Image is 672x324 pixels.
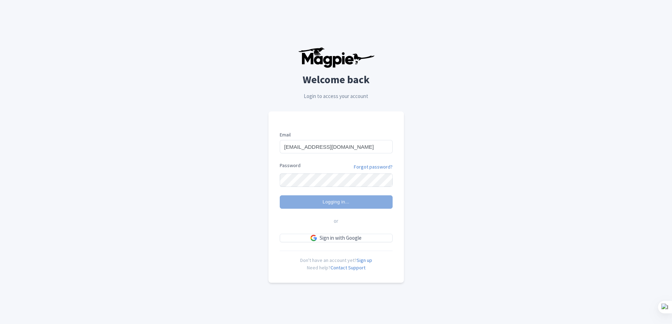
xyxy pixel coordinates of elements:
h2: Welcome back [268,74,404,85]
label: Email [280,131,393,139]
span: or [334,217,338,225]
img: google.svg [310,235,317,241]
input: Logging in... [280,195,393,209]
p: Login to access your account [268,92,404,100]
label: Password [280,162,301,169]
a: Forgot password? [354,163,393,171]
input: you@example.com [280,140,393,153]
a: Contact Support [331,264,365,271]
a: Sign in with Google [280,234,393,243]
div: Don't have an account yet? Need help? [280,251,393,271]
a: Sign up [357,257,372,263]
img: logo-ab69f6fb50320c5b225c76a69d11143b.png [296,47,376,68]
